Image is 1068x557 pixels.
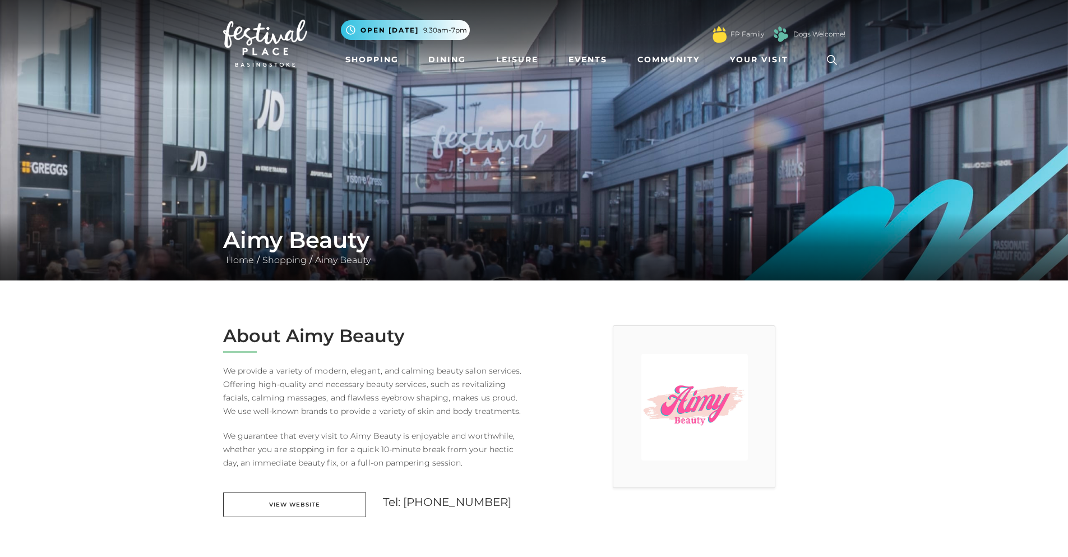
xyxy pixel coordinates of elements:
div: / / [215,227,854,267]
a: Events [564,49,612,70]
a: FP Family [731,29,764,39]
a: Shopping [260,255,309,265]
a: Shopping [341,49,403,70]
a: Aimy Beauty [312,255,373,265]
a: Community [633,49,704,70]
span: Your Visit [730,54,788,66]
a: Home [223,255,257,265]
button: Open [DATE] 9.30am-7pm [341,20,470,40]
span: 9.30am-7pm [423,25,467,35]
h2: About Aimy Beauty [223,325,526,347]
a: Dining [424,49,470,70]
a: Leisure [492,49,543,70]
span: Open [DATE] [360,25,419,35]
p: We provide a variety of modern, elegant, and calming beauty salon services. Offering high-quality... [223,364,526,418]
p: We guarantee that every visit to Aimy Beauty is enjoyable and worthwhile, whether you are stoppin... [223,429,526,469]
a: Your Visit [725,49,798,70]
h1: Aimy Beauty [223,227,845,254]
a: Dogs Welcome! [793,29,845,39]
a: Tel: [PHONE_NUMBER] [383,495,512,509]
a: View Website [223,492,366,517]
img: Festival Place Logo [223,20,307,67]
